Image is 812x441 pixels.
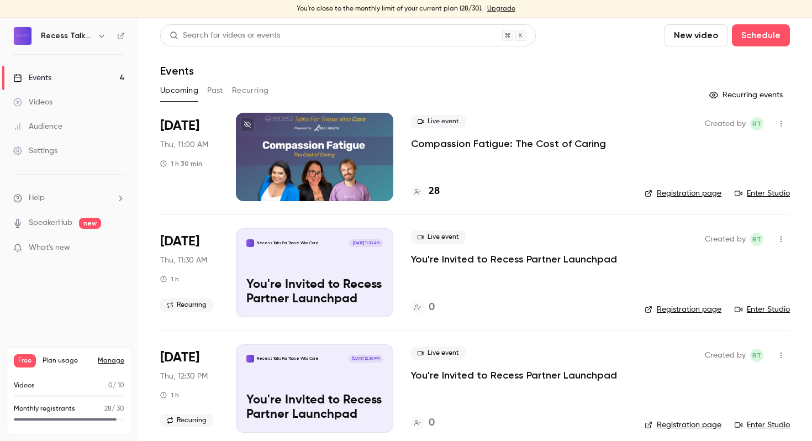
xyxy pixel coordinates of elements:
[43,356,91,365] span: Plan usage
[665,24,727,46] button: New video
[13,72,51,83] div: Events
[411,300,435,315] a: 0
[705,117,746,130] span: Created by
[13,97,52,108] div: Videos
[104,406,112,412] span: 28
[246,278,383,307] p: You're Invited to Recess Partner Launchpad
[705,349,746,362] span: Created by
[104,404,124,414] p: / 30
[411,253,617,266] a: You're Invited to Recess Partner Launchpad
[160,139,208,150] span: Thu, 11:00 AM
[160,391,179,400] div: 1 h
[732,24,790,46] button: Schedule
[160,275,179,283] div: 1 h
[752,117,761,130] span: RT
[160,82,198,99] button: Upcoming
[160,298,213,312] span: Recurring
[13,192,125,204] li: help-dropdown-opener
[735,188,790,199] a: Enter Studio
[108,382,113,389] span: 0
[411,137,606,150] a: Compassion Fatigue: The Cost of Caring
[487,4,515,13] a: Upgrade
[257,240,319,246] p: Recess Talks For Those Who Care
[14,404,75,414] p: Monthly registrants
[14,354,36,368] span: Free
[41,30,93,41] h6: Recess Talks For Those Who Care
[160,255,207,266] span: Thu, 11:30 AM
[29,242,70,254] span: What's new
[160,64,194,77] h1: Events
[735,304,790,315] a: Enter Studio
[14,381,35,391] p: Videos
[429,416,435,431] h4: 0
[160,414,213,427] span: Recurring
[108,381,124,391] p: / 10
[14,27,31,45] img: Recess Talks For Those Who Care
[752,349,761,362] span: RT
[411,184,440,199] a: 28
[13,121,62,132] div: Audience
[411,416,435,431] a: 0
[750,233,763,246] span: Recess Team
[79,218,101,229] span: new
[29,192,45,204] span: Help
[645,419,721,431] a: Registration page
[750,349,763,362] span: Recess Team
[13,145,57,156] div: Settings
[160,233,199,250] span: [DATE]
[236,228,393,317] a: You're Invited to Recess Partner LaunchpadRecess Talks For Those Who Care[DATE] 11:30 AMYou're In...
[207,82,223,99] button: Past
[170,30,280,41] div: Search for videos or events
[752,233,761,246] span: RT
[246,239,254,247] img: You're Invited to Recess Partner Launchpad
[112,243,125,253] iframe: Noticeable Trigger
[704,86,790,104] button: Recurring events
[411,230,466,244] span: Live event
[29,217,72,229] a: SpeakerHub
[349,239,382,247] span: [DATE] 11:30 AM
[411,369,617,382] a: You're Invited to Recess Partner Launchpad
[349,355,382,363] span: [DATE] 12:30 PM
[411,115,466,128] span: Live event
[160,349,199,366] span: [DATE]
[160,228,218,317] div: Oct 16 Thu, 11:30 AM (America/New York)
[645,188,721,199] a: Registration page
[232,82,269,99] button: Recurring
[160,371,208,382] span: Thu, 12:30 PM
[160,113,218,201] div: Sep 25 Thu, 11:00 AM (America/Port of Spain)
[257,356,319,361] p: Recess Talks For Those Who Care
[160,117,199,135] span: [DATE]
[735,419,790,431] a: Enter Studio
[160,344,218,433] div: Nov 20 Thu, 11:30 AM (America/New York)
[98,356,124,365] a: Manage
[411,347,466,360] span: Live event
[750,117,763,130] span: Recess Team
[645,304,721,315] a: Registration page
[246,355,254,363] img: You're Invited to Recess Partner Launchpad
[160,159,202,168] div: 1 h 30 min
[429,184,440,199] h4: 28
[236,344,393,433] a: You're Invited to Recess Partner LaunchpadRecess Talks For Those Who Care[DATE] 12:30 PMYou're In...
[705,233,746,246] span: Created by
[429,300,435,315] h4: 0
[246,393,383,422] p: You're Invited to Recess Partner Launchpad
